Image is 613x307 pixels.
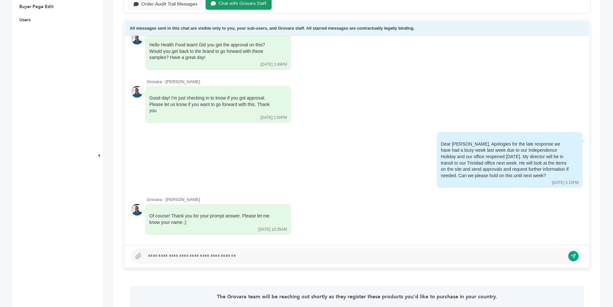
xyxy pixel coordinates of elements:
[125,21,589,36] div: All messages sent in this chat are visible only to you, your sub-users, and Grovara staff. All st...
[261,62,287,67] div: [DATE] 1:49PM
[149,213,278,225] div: Of course! Thank you for your prompt answer. Please let me know your name ;)
[218,1,266,6] div: Chat with Grovara Staff
[141,2,197,7] div: Order Audit Trail Messages
[261,115,287,120] div: [DATE] 1:50PM
[19,17,31,23] a: Users
[149,95,278,114] div: Good day! I'm just checking in to know if you got approval. Please let us know if you want to go ...
[19,4,53,10] a: Buyer Page Edit
[148,293,566,301] p: The Grovara team will be reaching out shortly as they register these products you'd like to purch...
[147,197,582,203] div: Grovara - [PERSON_NAME]
[441,141,570,179] div: Dear [PERSON_NAME], Apologies for the late response we have had a busy week last week due to our ...
[258,227,287,232] div: [DATE] 10:35AM
[149,42,278,61] div: Hello Health Food team! Did you get the approval on this? Would you get back to the brand to go f...
[147,79,582,85] div: Grovara - [PERSON_NAME]
[552,180,579,186] div: [DATE] 3:15PM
